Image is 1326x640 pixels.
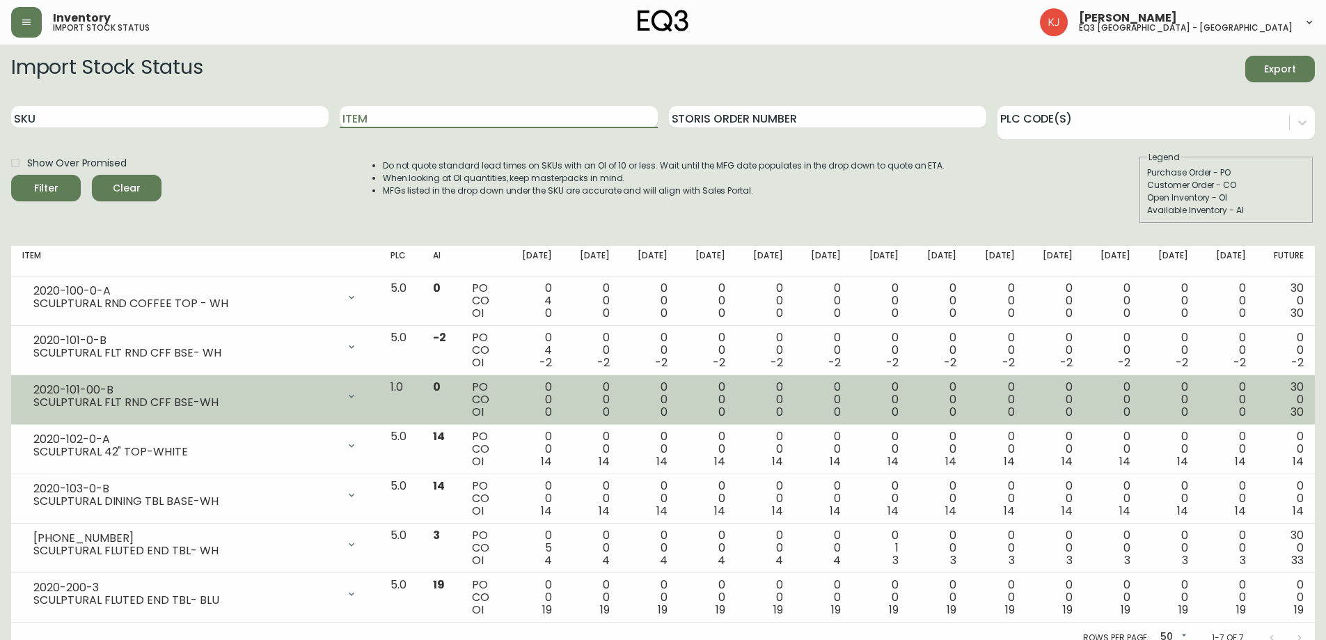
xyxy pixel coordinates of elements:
[516,430,552,468] div: 0 0
[516,331,552,369] div: 0 4
[632,381,668,419] div: 0 0
[1095,480,1130,517] div: 0 0
[921,579,956,616] div: 0 0
[690,480,725,517] div: 0 0
[383,185,945,197] li: MFGs listed in the drop down under the SKU are accurate and will align with Sales Portal.
[1147,204,1306,217] div: Available Inventory - AI
[600,602,610,618] span: 19
[597,354,610,370] span: -2
[833,552,841,568] span: 4
[33,594,338,607] div: SCULPTURAL FLUTED END TBL- BLU
[1294,602,1304,618] span: 19
[33,532,338,545] div: [PHONE_NUMBER]
[944,354,956,370] span: -2
[433,428,445,444] span: 14
[1210,331,1246,369] div: 0 0
[1210,430,1246,468] div: 0 0
[887,453,899,469] span: 14
[863,282,899,320] div: 0 0
[1268,430,1304,468] div: 0 0
[1178,602,1188,618] span: 19
[886,354,899,370] span: -2
[748,282,783,320] div: 0 0
[1095,579,1130,616] div: 0 0
[22,579,368,609] div: 2020-200-3SCULPTURAL FLUTED END TBL- BLU
[33,334,338,347] div: 2020-101-0-B
[771,354,783,370] span: -2
[33,446,338,458] div: SCULPTURAL 42" TOP-WHITE
[22,430,368,461] div: 2020-102-0-ASCULPTURAL 42" TOP-WHITE
[539,354,552,370] span: -2
[1210,579,1246,616] div: 0 0
[33,297,338,310] div: SCULPTURAL RND COFFEE TOP - WH
[574,331,610,369] div: 0 0
[834,305,841,321] span: 0
[1124,552,1130,568] span: 3
[1037,282,1073,320] div: 0 0
[1037,381,1073,419] div: 0 0
[1095,331,1130,369] div: 0 0
[945,453,956,469] span: 14
[53,24,150,32] h5: import stock status
[1210,529,1246,567] div: 0 0
[718,305,725,321] span: 0
[379,276,422,326] td: 5.0
[690,331,725,369] div: 0 0
[921,529,956,567] div: 0 0
[1153,430,1188,468] div: 0 0
[1210,282,1246,320] div: 0 0
[379,573,422,623] td: 5.0
[379,246,422,276] th: PLC
[1199,246,1257,276] th: [DATE]
[542,602,552,618] span: 19
[887,503,899,519] span: 14
[776,305,783,321] span: 0
[379,326,422,375] td: 5.0
[716,602,725,618] span: 19
[33,285,338,297] div: 2020-100-0-A
[11,246,379,276] th: Item
[1147,151,1181,164] legend: Legend
[1257,246,1315,276] th: Future
[433,527,440,543] span: 3
[690,430,725,468] div: 0 0
[1291,552,1304,568] span: 33
[433,478,445,494] span: 14
[34,180,58,197] div: Filter
[53,13,111,24] span: Inventory
[472,305,484,321] span: OI
[979,430,1014,468] div: 0 0
[516,480,552,517] div: 0 0
[892,552,899,568] span: 3
[736,246,794,276] th: [DATE]
[655,354,668,370] span: -2
[773,602,783,618] span: 19
[632,529,668,567] div: 0 0
[472,331,494,369] div: PO CO
[1037,529,1073,567] div: 0 0
[921,282,956,320] div: 0 0
[92,175,161,201] button: Clear
[889,602,899,618] span: 19
[33,495,338,508] div: SCULPTURAL DINING TBL BASE-WH
[1147,192,1306,204] div: Open Inventory - OI
[979,282,1014,320] div: 0 0
[472,503,484,519] span: OI
[574,282,610,320] div: 0 0
[11,56,203,82] h2: Import Stock Status
[921,430,956,468] div: 0 0
[1210,381,1246,419] div: 0 0
[1235,503,1246,519] span: 14
[1095,529,1130,567] div: 0 0
[383,172,945,185] li: When looking at OI quantities, keep masterpacks in mind.
[11,175,81,201] button: Filter
[1293,503,1304,519] span: 14
[979,381,1014,419] div: 0 0
[794,246,852,276] th: [DATE]
[1176,354,1188,370] span: -2
[690,579,725,616] div: 0 0
[433,379,441,395] span: 0
[1210,480,1246,517] div: 0 0
[1040,8,1068,36] img: 24a625d34e264d2520941288c4a55f8e
[472,354,484,370] span: OI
